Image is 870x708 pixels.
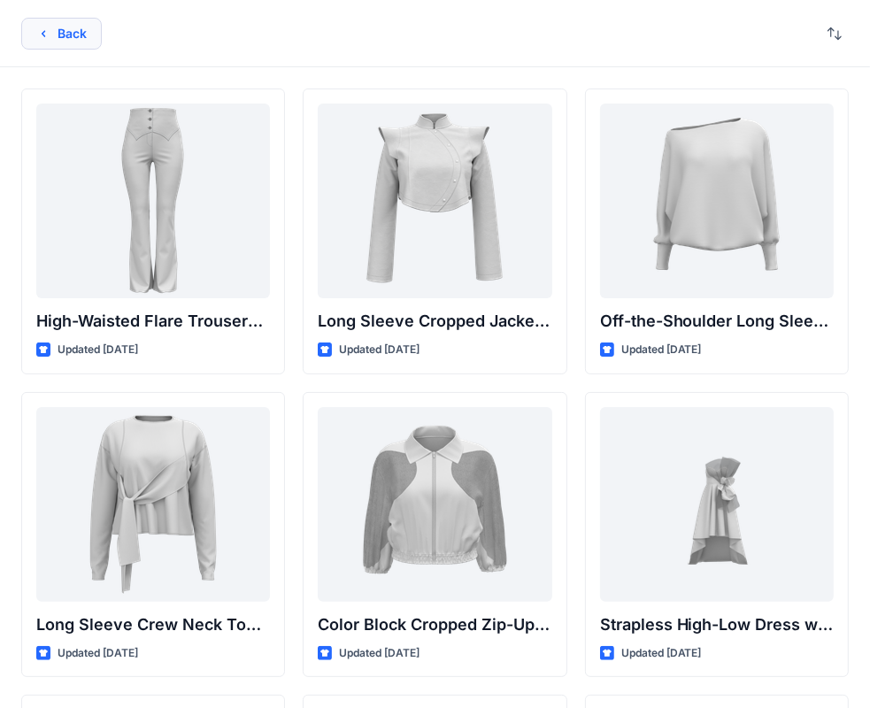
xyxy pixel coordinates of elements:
button: Back [21,18,102,50]
p: Updated [DATE] [621,341,702,359]
a: Long Sleeve Cropped Jacket with Mandarin Collar and Shoulder Detail [318,104,551,298]
a: Strapless High-Low Dress with Side Bow Detail [600,407,834,602]
a: High-Waisted Flare Trousers with Button Detail [36,104,270,298]
p: Off-the-Shoulder Long Sleeve Top [600,309,834,334]
p: Updated [DATE] [339,341,420,359]
p: Updated [DATE] [339,644,420,663]
a: Long Sleeve Crew Neck Top with Asymmetrical Tie Detail [36,407,270,602]
p: Updated [DATE] [58,341,138,359]
p: Updated [DATE] [621,644,702,663]
p: Strapless High-Low Dress with Side Bow Detail [600,612,834,637]
p: High-Waisted Flare Trousers with Button Detail [36,309,270,334]
p: Updated [DATE] [58,644,138,663]
p: Long Sleeve Crew Neck Top with Asymmetrical Tie Detail [36,612,270,637]
p: Long Sleeve Cropped Jacket with Mandarin Collar and Shoulder Detail [318,309,551,334]
p: Color Block Cropped Zip-Up Jacket with Sheer Sleeves [318,612,551,637]
a: Off-the-Shoulder Long Sleeve Top [600,104,834,298]
a: Color Block Cropped Zip-Up Jacket with Sheer Sleeves [318,407,551,602]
